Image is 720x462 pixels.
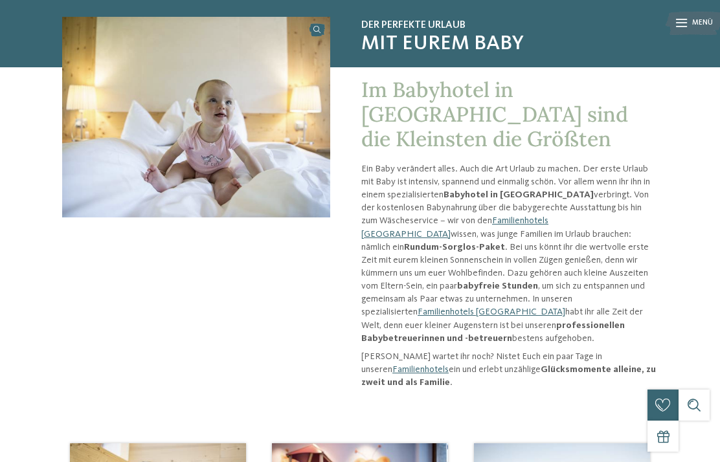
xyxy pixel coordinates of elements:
[392,365,449,374] a: Familienhotels
[62,17,330,217] img: Babyhotel in Südtirol für einen ganz entspannten Urlaub
[361,19,658,32] span: Der perfekte Urlaub
[418,307,565,316] a: Familienhotels [GEOGRAPHIC_DATA]
[444,190,594,199] strong: Babyhotel in [GEOGRAPHIC_DATA]
[457,281,538,291] strong: babyfreie Stunden
[361,216,548,238] a: Familienhotels [GEOGRAPHIC_DATA]
[404,243,505,252] strong: Rundum-Sorglos-Paket
[361,162,658,345] p: Ein Baby verändert alles. Auch die Art Urlaub zu machen. Der erste Urlaub mit Baby ist intensiv, ...
[361,32,658,56] span: mit eurem Baby
[361,321,625,343] strong: professionellen Babybetreuerinnen und -betreuern
[361,76,628,153] span: Im Babyhotel in [GEOGRAPHIC_DATA] sind die Kleinsten die Größten
[361,350,658,389] p: [PERSON_NAME] wartet ihr noch? Nistet Euch ein paar Tage in unseren ein und erlebt unzählige .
